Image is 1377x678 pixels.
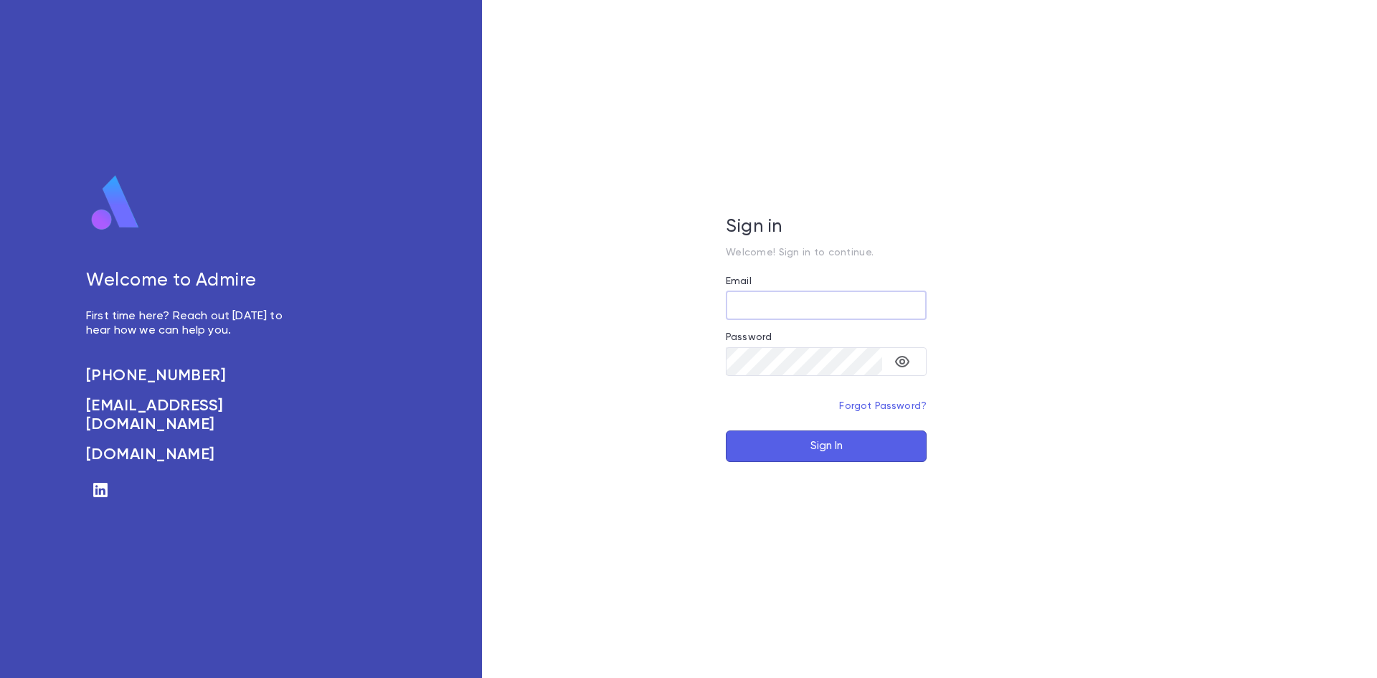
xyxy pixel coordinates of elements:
h5: Welcome to Admire [86,270,298,292]
a: [PHONE_NUMBER] [86,367,298,385]
a: [DOMAIN_NAME] [86,446,298,464]
button: toggle password visibility [888,347,917,376]
p: First time here? Reach out [DATE] to hear how we can help you. [86,309,298,338]
p: Welcome! Sign in to continue. [726,247,927,258]
a: Forgot Password? [839,401,927,411]
h5: Sign in [726,217,927,238]
img: logo [86,174,145,232]
label: Password [726,331,772,343]
button: Sign In [726,430,927,462]
a: [EMAIL_ADDRESS][DOMAIN_NAME] [86,397,298,434]
label: Email [726,276,752,287]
